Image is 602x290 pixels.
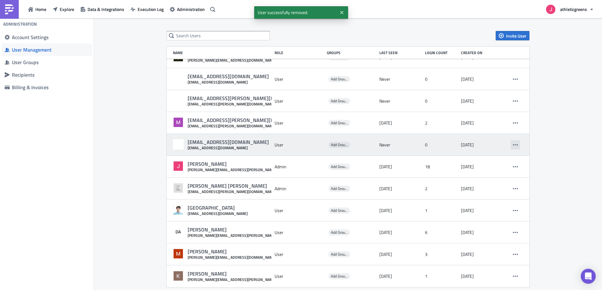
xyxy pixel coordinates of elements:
div: User [275,139,324,150]
div: User [275,205,324,216]
div: [PERSON_NAME][EMAIL_ADDRESS][PERSON_NAME][DOMAIN_NAME] [188,233,305,238]
div: User [275,271,324,282]
img: Avatar [173,117,184,128]
div: [PERSON_NAME][EMAIL_ADDRESS][PERSON_NAME][DOMAIN_NAME] [188,277,305,282]
time: 2025-09-09T15:38:20.585177 [379,164,392,170]
span: Add Groups [331,273,349,279]
span: Add Groups [331,164,349,170]
div: [PERSON_NAME] [PERSON_NAME] [188,183,276,189]
span: Add Groups [328,273,350,279]
div: [EMAIL_ADDRESS][DOMAIN_NAME] [188,211,248,216]
div: [PERSON_NAME][EMAIL_ADDRESS][PERSON_NAME][DOMAIN_NAME] [188,167,305,172]
time: 2024-11-04T20:28:50.633943 [461,76,474,82]
div: [EMAIL_ADDRESS][DOMAIN_NAME] [188,73,269,80]
span: Add Groups [331,76,349,82]
div: Billing & Invoices [12,84,89,90]
span: Add Groups [331,98,349,104]
span: Add Groups [328,251,350,257]
div: 0 [425,95,458,107]
time: 2025-08-22T17:08:03.538507 [379,120,392,126]
div: Login Count [425,50,458,55]
div: Role [275,50,324,55]
div: [PERSON_NAME][EMAIL_ADDRESS][DOMAIN_NAME] [188,58,308,63]
div: Groups [327,50,376,55]
span: Add Groups [331,186,349,191]
time: 2025-06-10T17:02:18.245713 [461,230,474,235]
div: Last Seen [379,50,422,55]
div: Never [379,95,422,107]
time: 2024-11-04T20:31:27.935163 [461,120,474,126]
time: 2025-06-12T21:48:19.930556 [379,54,392,60]
div: [GEOGRAPHIC_DATA] [188,205,248,211]
div: 6 [425,227,458,238]
div: [EMAIL_ADDRESS][PERSON_NAME][DOMAIN_NAME] [188,95,308,102]
div: User [275,117,324,129]
div: Recipients [12,72,89,78]
div: [PERSON_NAME] [188,271,305,277]
div: User [275,249,324,260]
button: Explore [49,4,77,14]
time: 2025-04-17T17:37:30.066129 [461,186,474,191]
div: Account Settings [12,34,89,40]
img: Avatar [173,271,184,281]
img: Avatar [173,183,184,193]
button: Data & Integrations [77,4,127,14]
span: Add Groups [328,120,350,126]
span: Add Groups [328,186,350,192]
button: Invite User [496,31,529,40]
span: Home [35,6,46,13]
time: 2025-08-07T14:55:05.128703 [461,273,474,279]
div: Never [379,139,422,150]
button: Home [25,4,49,14]
div: Admin [275,161,324,172]
span: athleticgreens [560,6,587,13]
span: Add Groups [331,251,349,257]
time: 2025-05-08T21:08:57.657803 [379,186,392,191]
button: Close [337,8,347,17]
img: Avatar [173,248,184,259]
button: athleticgreens [542,3,597,16]
div: User [275,227,324,238]
input: Search Users [167,31,270,40]
span: Execution Log [138,6,164,13]
div: User Management [12,47,89,53]
span: Data & Integrations [88,6,124,13]
div: Created on [461,50,500,55]
span: Explore [60,6,74,13]
div: Admin [275,183,324,194]
span: Add Groups [328,142,350,148]
time: 2024-10-31T21:01:10.283644 [461,54,474,60]
div: [EMAIL_ADDRESS][DOMAIN_NAME] [188,145,269,150]
div: [EMAIL_ADDRESS][PERSON_NAME][DOMAIN_NAME] [188,124,308,128]
span: Add Groups [328,76,350,82]
time: 2025-05-09T18:16:28.396452 [379,208,392,213]
div: 0 [425,139,458,150]
span: Add Groups [331,229,349,235]
span: Add Groups [328,207,350,214]
span: Add Groups [331,207,349,213]
img: PushMetrics [4,4,14,14]
button: Administration [167,4,208,14]
div: 1 [425,205,458,216]
div: 18 [425,161,458,172]
time: 2025-08-27T08:33:32.346833 [379,230,392,235]
button: Execution Log [127,4,167,14]
div: [PERSON_NAME] [188,161,305,167]
div: [EMAIL_ADDRESS][DOMAIN_NAME] [188,80,269,84]
time: 2025-05-09T18:16:28.369208 [461,208,474,213]
div: [EMAIL_ADDRESS][DOMAIN_NAME] [188,139,269,145]
div: Never [379,74,422,85]
span: Add Groups [328,164,350,170]
time: 2024-11-04T20:30:31.874196 [461,98,474,104]
span: Add Groups [328,98,350,104]
time: 2024-11-04T23:21:55.530949 [461,164,474,170]
span: Invite User [506,33,526,39]
div: User Groups [12,59,89,65]
span: Add Groups [331,120,349,126]
div: User [275,74,324,85]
